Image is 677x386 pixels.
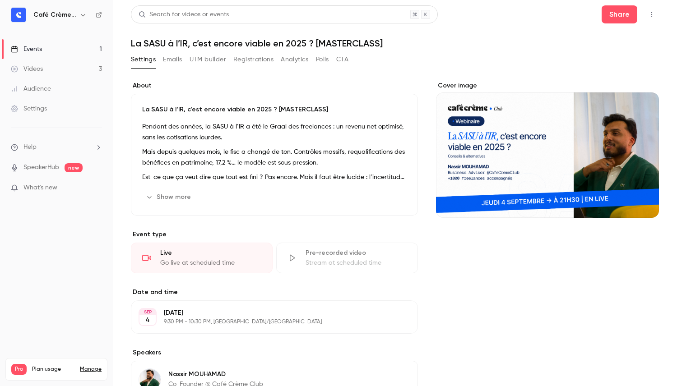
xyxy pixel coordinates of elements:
[142,172,407,183] p: Est-ce que ça veut dire que tout est fini ? Pas encore. Mais il faut être lucide : l’incertitude ...
[436,81,659,218] section: Cover image
[131,52,156,67] button: Settings
[142,105,407,114] p: La SASU à l’IR, c’est encore viable en 2025 ? [MASTERCLASS]
[160,248,261,257] div: Live
[11,8,26,22] img: Café Crème Club
[65,163,83,172] span: new
[142,190,196,204] button: Show more
[23,163,59,172] a: SpeakerHub
[131,348,418,357] label: Speakers
[33,10,76,19] h6: Café Crème Club
[281,52,309,67] button: Analytics
[164,318,370,326] p: 9:30 PM - 10:30 PM, [GEOGRAPHIC_DATA]/[GEOGRAPHIC_DATA]
[23,183,57,193] span: What's new
[316,52,329,67] button: Polls
[306,258,407,267] div: Stream at scheduled time
[145,316,150,325] p: 4
[233,52,274,67] button: Registrations
[276,243,418,273] div: Pre-recorded videoStream at scheduled time
[11,104,47,113] div: Settings
[190,52,226,67] button: UTM builder
[131,230,418,239] p: Event type
[11,142,102,152] li: help-dropdown-opener
[11,64,43,74] div: Videos
[80,366,102,373] a: Manage
[91,184,102,192] iframe: Noticeable Trigger
[164,308,370,317] p: [DATE]
[602,5,637,23] button: Share
[142,147,407,168] p: Mais depuis quelques mois, le fisc a changé de ton. Contrôles massifs, requalifications des bénéf...
[131,81,418,90] label: About
[11,45,42,54] div: Events
[11,84,51,93] div: Audience
[23,142,37,152] span: Help
[163,52,182,67] button: Emails
[306,248,407,257] div: Pre-recorded video
[11,364,27,375] span: Pro
[142,121,407,143] p: Pendant des années, la SASU à l’IR a été le Graal des freelances : un revenu net optimisé, sans l...
[131,38,659,49] h1: La SASU à l’IR, c’est encore viable en 2025 ? [MASTERCLASS]
[32,366,74,373] span: Plan usage
[436,81,659,90] label: Cover image
[139,309,156,315] div: SEP
[336,52,348,67] button: CTA
[131,243,273,273] div: LiveGo live at scheduled time
[160,258,261,267] div: Go live at scheduled time
[168,370,263,379] p: Nassir MOUHAMAD
[139,10,229,19] div: Search for videos or events
[131,288,418,297] label: Date and time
